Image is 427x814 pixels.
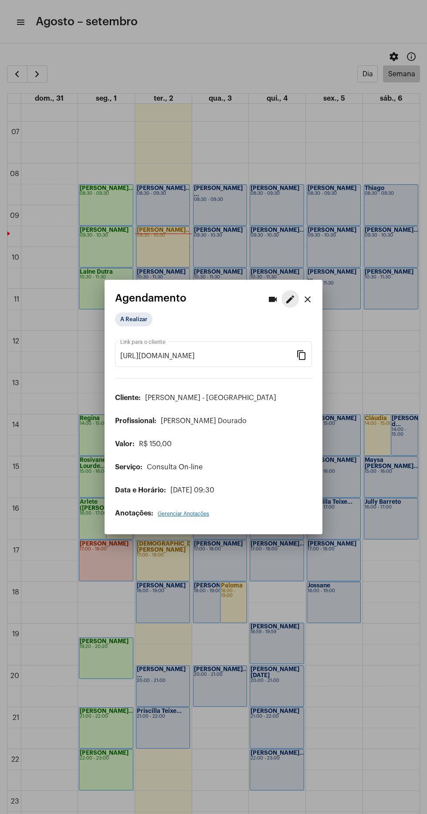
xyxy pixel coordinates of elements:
[115,417,156,424] span: Profissional:
[268,294,278,305] mat-icon: videocam
[115,394,141,401] span: Cliente:
[115,487,166,494] span: Data e Horário:
[115,441,135,448] span: Valor:
[115,292,186,304] span: Agendamento
[145,394,276,401] span: [PERSON_NAME] - [GEOGRAPHIC_DATA]
[115,312,152,326] mat-chip: A Realizar
[158,511,209,516] span: Gerenciar Anotações
[115,464,142,471] span: Serviço:
[161,417,247,424] span: [PERSON_NAME] Dourado
[147,464,203,471] span: Consulta On-line
[296,349,307,360] mat-icon: content_copy
[302,294,313,305] mat-icon: close
[139,441,172,448] span: R$ 150,00
[170,487,214,494] span: [DATE] 09:30
[120,352,296,360] input: Link
[115,510,153,517] span: Anotações:
[285,294,295,305] mat-icon: edit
